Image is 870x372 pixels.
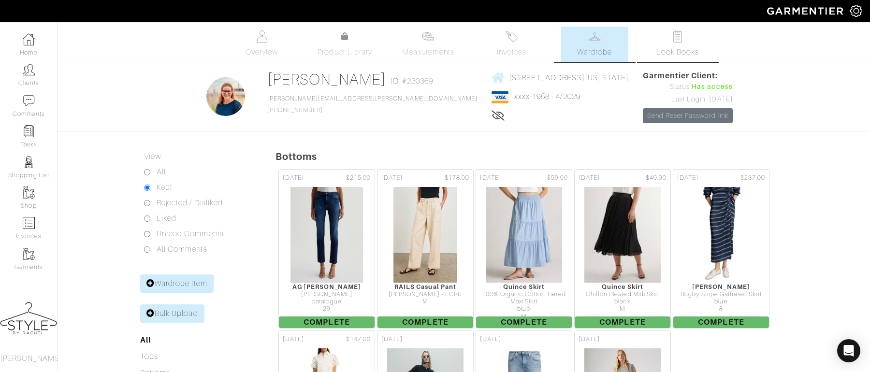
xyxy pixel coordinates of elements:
[140,335,151,344] a: All
[23,248,35,260] img: garments-icon-b7da505a4dc4fd61783c78ac3ca0ef83fa9d6f193b1c9dc38574b1d14d53ca28.png
[393,186,458,283] img: uYFE7NwPgDcG9PP7pBMKT9kU
[157,243,207,255] label: All Comments
[377,298,473,305] div: M
[377,316,473,328] span: Complete
[673,298,769,305] div: blue
[23,33,35,45] img: dashboard-icon-dbcd8f5a0b271acd01030246c82b418ddd0df26cd7fceb0bd07c9910d44c42f6.png
[279,305,375,313] div: 29
[672,30,684,43] img: todo-9ac3debb85659649dc8f770b8b6100bb5dab4b48dedcbae339e5042a72dfd3cc.svg
[157,197,223,209] label: Rejected / Disliked
[476,313,572,320] div: M
[579,173,600,183] span: [DATE]
[277,168,376,329] a: [DATE] $215.00 AG [PERSON_NAME] [PERSON_NAME] catalogue 29 Complete
[376,168,475,329] a: [DATE] $178.00 RAILS Casual Pant [PERSON_NAME] - ECRU M Complete
[391,75,433,87] span: ID: #230369
[140,352,158,361] a: Tops
[646,173,667,183] span: $49.90
[673,283,769,290] div: [PERSON_NAME]
[157,228,224,240] label: Unread Comments
[290,186,364,283] img: kq9xJeqJsAXD8xKBLSsaWGpS
[643,108,733,123] a: Send Reset Password link
[673,305,769,313] div: 8
[672,168,770,329] a: [DATE] $237.00 [PERSON_NAME] Rugby Stripe Gathered Skirt blue 8 Complete
[381,335,403,344] span: [DATE]
[377,283,473,290] div: RAILS Casual Pant
[144,151,162,162] label: View:
[267,71,387,88] a: [PERSON_NAME]
[643,82,733,92] div: Status:
[23,217,35,229] img: orders-icon-0abe47150d42831381b5fb84f609e132dff9fe21cb692f30cb5eec754e2cba89.png
[514,92,580,101] a: xxxx-1958 - 4/2029
[575,283,670,290] div: Quince Skirt
[740,173,765,183] span: $237.00
[643,70,733,82] span: Garmentier Client:
[677,173,698,183] span: [DATE]
[381,173,403,183] span: [DATE]
[157,166,166,178] label: All
[157,182,173,193] label: Kept
[267,95,478,102] a: [PERSON_NAME][EMAIL_ADDRESS][PERSON_NAME][DOMAIN_NAME]
[485,186,563,283] img: Aje22s7wz6Rg3DsRWUrkWPwy
[476,305,572,313] div: blue
[394,27,463,62] a: Measurements
[157,213,176,224] label: Liked
[140,274,214,293] a: Wardrobe Item
[579,335,600,344] span: [DATE]
[497,46,526,58] span: Invoices
[346,173,371,183] span: $215.00
[283,173,304,183] span: [DATE]
[275,151,870,162] h5: Bottoms
[509,73,629,82] span: [STREET_ADDRESS][US_STATE]
[575,316,670,328] span: Complete
[589,30,601,43] img: wardrobe-487a4870c1b7c33e795ec22d11cfc2ed9d08956e64fb3008fe2437562e282088.svg
[691,82,733,92] span: Has access
[140,304,204,323] a: Bulk Upload
[267,95,478,114] span: [PHONE_NUMBER]
[346,335,371,344] span: $147.00
[492,91,508,103] img: visa-934b35602734be37eb7d5d7e5dbcd2044c359bf20a24dc3361ca3fa54326a8a7.png
[673,291,769,298] div: Rugby Stripe Gathered Skirt
[23,186,35,199] img: garments-icon-b7da505a4dc4fd61783c78ac3ca0ef83fa9d6f193b1c9dc38574b1d14d53ca28.png
[561,27,628,62] a: Wardrobe
[283,335,304,344] span: [DATE]
[311,31,379,58] a: Product Library
[23,95,35,107] img: comment-icon-a0a6a9ef722e966f86d9cbdc48e553b5cf19dbc54f86b18d962a5391bc8f6eb6.png
[279,283,375,290] div: AG [PERSON_NAME]
[318,46,372,58] span: Product Library
[506,30,518,43] img: orders-27d20c2124de7fd6de4e0e44c1d41de31381a507db9b33961299e4e07d508b8c.svg
[656,46,699,58] span: Look Books
[478,27,545,62] a: Invoices
[682,186,760,283] img: HxPvXRUepia7FKKhtumm9WXW
[246,46,278,58] span: Overview
[643,94,733,105] div: Last Login: [DATE]
[476,291,572,306] div: 100% Organic Cotton Tiered Maxi Skirt
[850,5,862,17] img: gear-icon-white-bd11855cb880d31180b6d7d6211b90ccbf57a29d726f0c71d8c61bd08dd39cc2.png
[23,64,35,76] img: clients-icon-6bae9207a08558b7cb47a8932f037763ab4055f8c8b6bfacd5dc20c3e0201464.png
[256,30,268,43] img: basicinfo-40fd8af6dae0f16599ec9e87c0ef1c0a1fdea2edbe929e3d69a839185d80c458.svg
[577,46,612,58] span: Wardrobe
[837,339,860,362] div: Open Intercom Messenger
[475,168,573,329] a: [DATE] $59.90 Quince Skirt 100% Organic Cotton Tiered Maxi Skirt blue M Complete
[476,283,572,290] div: Quince Skirt
[492,72,629,84] a: [STREET_ADDRESS][US_STATE]
[23,156,35,168] img: stylists-icon-eb353228a002819b7ec25b43dbf5f0378dd9e0616d9560372ff212230b889e62.png
[644,27,711,62] a: Look Books
[547,173,568,183] span: $59.90
[575,291,670,298] div: Chiffon Pleated Midi Skirt
[279,316,375,328] span: Complete
[573,168,672,329] a: [DATE] $49.90 Quince Skirt Chiffon Pleated Midi Skirt black M Complete
[422,30,434,43] img: measurements-466bbee1fd09ba9460f595b01e5d73f9e2bff037440d3c8f018324cb6cdf7a4a.svg
[23,125,35,137] img: reminder-icon-8004d30b9f0a5d33ae49ab947aed9ed385cf756f9e5892f1edd6e32f2345188e.png
[279,291,375,298] div: [PERSON_NAME]
[762,2,850,19] img: garmentier-logo-header-white-b43fb05a5012e4ada735d5af1a66efaba907eab6374d6393d1fbf88cb4ef424d.png
[279,298,375,305] div: catalogue
[476,316,572,328] span: Complete
[673,316,769,328] span: Complete
[445,173,469,183] span: $178.00
[377,291,473,298] div: [PERSON_NAME] - ECRU
[584,186,661,283] img: gzE4Seuu9NRMhHuk41o3ATad
[575,305,670,313] div: M
[480,335,501,344] span: [DATE]
[480,173,501,183] span: [DATE]
[575,298,670,305] div: black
